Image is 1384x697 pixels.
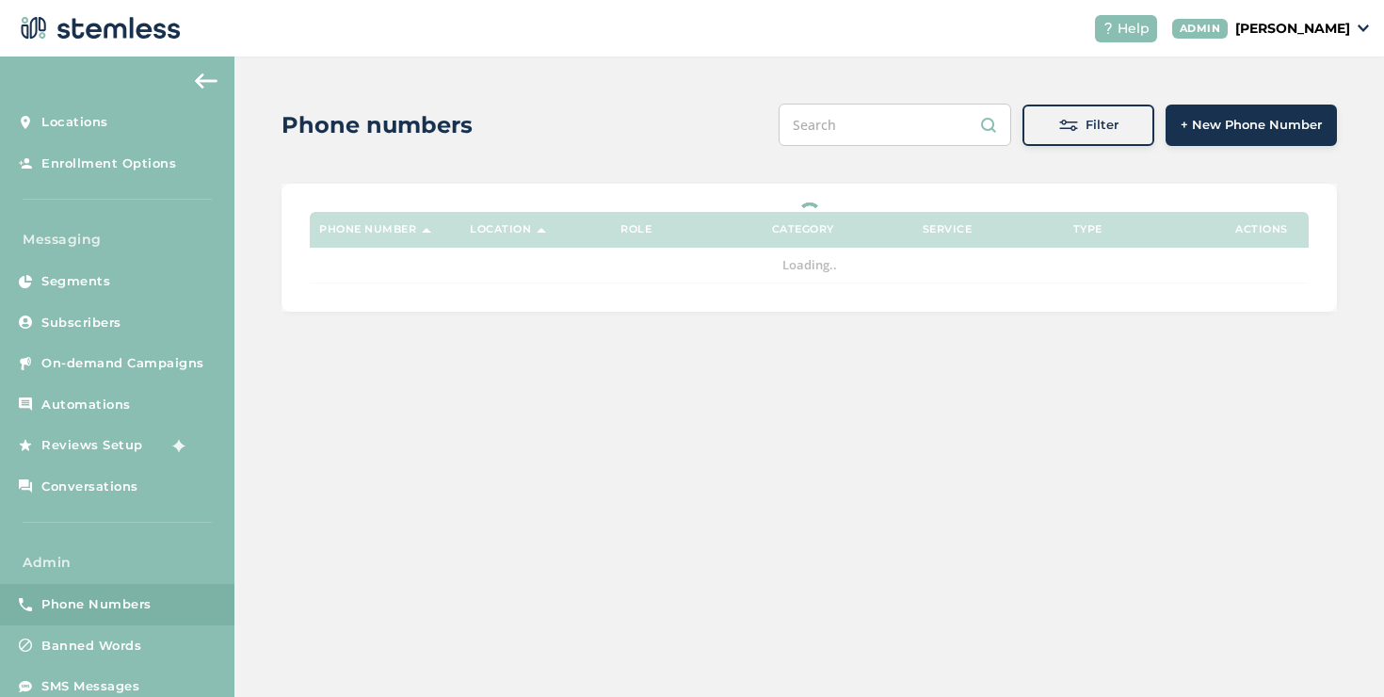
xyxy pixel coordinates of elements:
[41,677,139,696] span: SMS Messages
[41,637,141,656] span: Banned Words
[1086,116,1118,135] span: Filter
[1172,19,1229,39] div: ADMIN
[282,108,473,142] h2: Phone numbers
[1102,23,1114,34] img: icon-help-white-03924b79.svg
[779,104,1011,146] input: Search
[1358,24,1369,32] img: icon_down-arrow-small-66adaf34.svg
[41,113,108,132] span: Locations
[15,9,181,47] img: logo-dark-0685b13c.svg
[41,314,121,332] span: Subscribers
[1235,19,1350,39] p: [PERSON_NAME]
[41,595,152,614] span: Phone Numbers
[1022,105,1154,146] button: Filter
[41,354,204,373] span: On-demand Campaigns
[41,154,176,173] span: Enrollment Options
[41,396,131,414] span: Automations
[1290,607,1384,697] iframe: Chat Widget
[1166,105,1337,146] button: + New Phone Number
[195,73,217,89] img: icon-arrow-back-accent-c549486e.svg
[41,272,110,291] span: Segments
[157,427,195,464] img: glitter-stars-b7820f95.gif
[1181,116,1322,135] span: + New Phone Number
[41,478,138,496] span: Conversations
[41,436,143,455] span: Reviews Setup
[1118,19,1150,39] span: Help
